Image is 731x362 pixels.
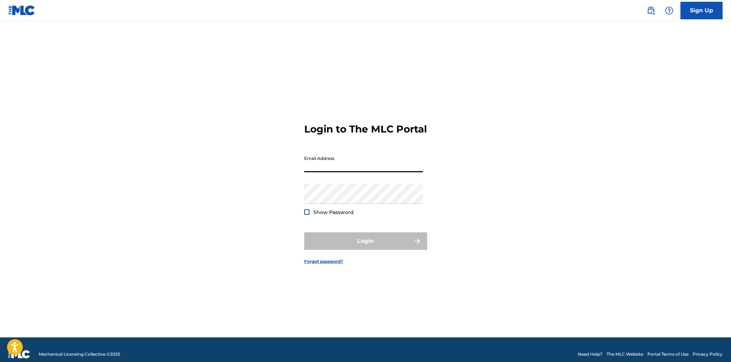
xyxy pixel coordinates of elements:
[607,351,643,357] a: The MLC Website
[662,4,676,18] div: Help
[39,351,120,357] span: Mechanical Licensing Collective © 2025
[578,351,602,357] a: Need Help?
[304,123,427,135] h3: Login to The MLC Portal
[665,6,673,15] img: help
[693,351,723,357] a: Privacy Policy
[647,6,655,15] img: search
[313,209,354,215] span: Show Password
[644,4,658,18] a: Public Search
[8,5,35,15] img: MLC Logo
[696,328,731,362] iframe: Chat Widget
[647,351,688,357] a: Portal Terms of Use
[304,258,343,265] a: Forgot password?
[8,350,30,358] img: logo
[680,2,723,19] a: Sign Up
